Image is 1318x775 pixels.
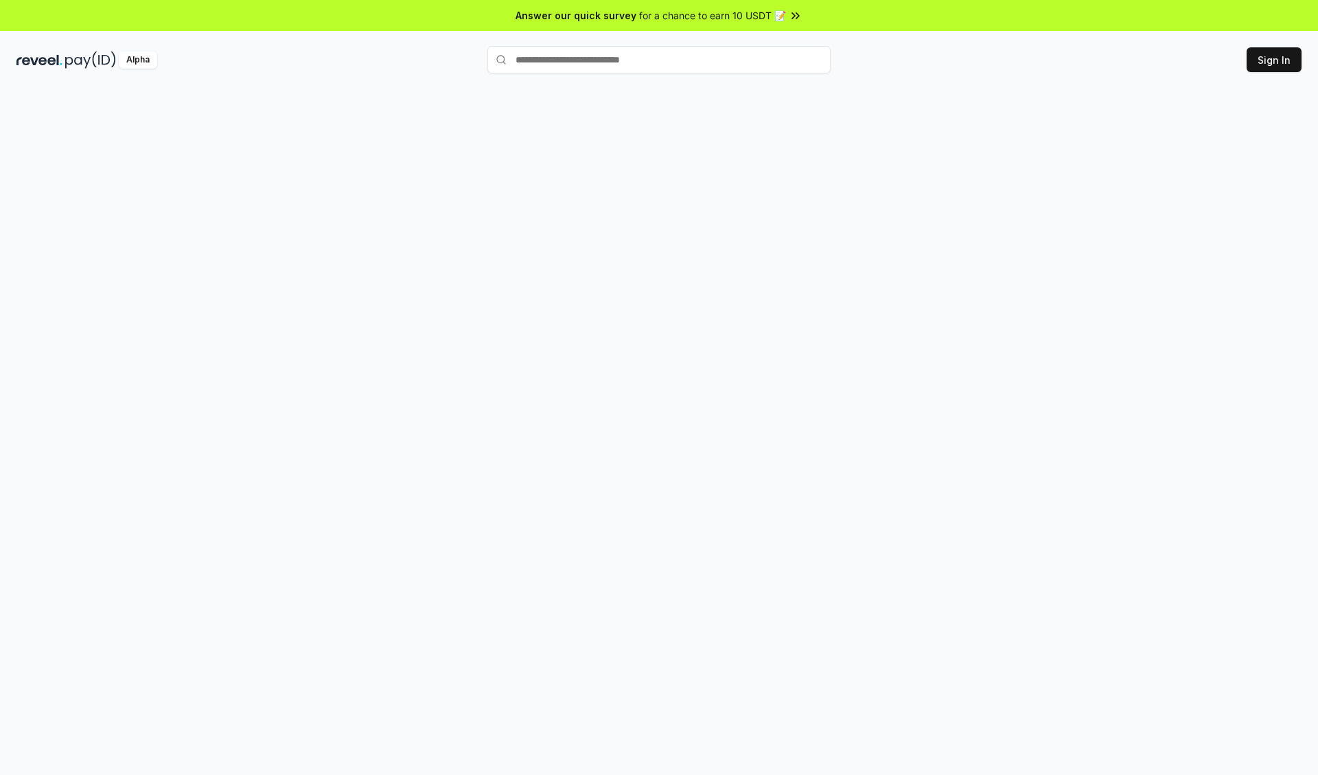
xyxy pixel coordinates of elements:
img: pay_id [65,51,116,69]
button: Sign In [1247,47,1302,72]
img: reveel_dark [16,51,62,69]
div: Alpha [119,51,157,69]
span: Answer our quick survey [516,8,636,23]
span: for a chance to earn 10 USDT 📝 [639,8,786,23]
